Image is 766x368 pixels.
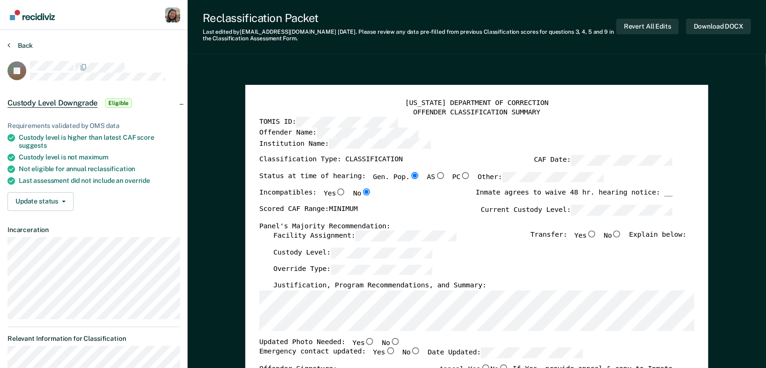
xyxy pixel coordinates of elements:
[324,188,346,198] label: Yes
[481,205,673,216] label: Current Custody Level:
[19,165,180,173] div: Not eligible for annual
[203,29,616,42] div: Last edited by [EMAIL_ADDRESS][DOMAIN_NAME] . Please review any data pre-filled from previous Cla...
[105,98,132,108] span: Eligible
[8,335,180,343] dt: Relevant Information for Classification
[79,153,108,161] span: maximum
[259,98,694,107] div: [US_STATE] DEPARTMENT OF CORRECTION
[402,347,421,358] label: No
[575,231,597,241] label: Yes
[390,338,401,345] input: No
[411,347,421,354] input: No
[165,8,180,23] button: Profile dropdown button
[259,172,604,188] div: Status at time of hearing:
[10,10,55,20] img: Recidiviz
[604,231,622,241] label: No
[410,172,420,179] input: Gen. Pop.
[8,122,180,130] div: Requirements validated by OMS data
[365,338,375,345] input: Yes
[353,338,375,347] label: Yes
[259,205,358,216] label: Scored CAF Range: MINIMUM
[461,172,471,179] input: PC
[336,188,347,195] input: Yes
[8,226,180,234] dt: Incarceration
[373,172,420,182] label: Gen. Pop.
[259,188,372,204] div: Incompatibles:
[19,153,180,161] div: Custody level is not
[427,172,446,182] label: AS
[259,347,583,364] div: Emergency contact updated:
[587,231,597,238] input: Yes
[273,281,486,290] label: Justification, Program Recommendations, and Summary:
[273,231,457,241] label: Facility Assignment:
[435,172,446,179] input: AS
[362,188,372,195] input: No
[317,128,419,138] input: Offender Name:
[476,188,673,204] div: Inmate agrees to waive 48 hr. hearing notice: __
[612,231,622,238] input: No
[8,98,98,108] span: Custody Level Downgrade
[531,231,687,248] div: Transfer: Explain below:
[453,172,471,182] label: PC
[338,29,356,35] span: [DATE]
[203,11,616,25] div: Reclassification Packet
[259,128,418,138] label: Offender Name:
[8,192,74,211] button: Update status
[481,347,583,358] input: Date Updated:
[19,134,180,150] div: Custody level is higher than latest CAF score
[571,205,673,216] input: Current Custody Level:
[19,177,180,185] div: Last assessment did not include an
[616,19,679,34] button: Revert All Edits
[382,338,400,347] label: No
[373,347,395,358] label: Yes
[259,221,673,230] div: Panel's Majority Recommendation:
[88,165,136,173] span: reclassification
[273,264,432,275] label: Override Type:
[428,347,583,358] label: Date Updated:
[259,108,694,117] div: OFFENDER CLASSIFICATION SUMMARY
[125,177,150,184] span: override
[356,231,457,241] input: Facility Assignment:
[259,155,403,165] label: Classification Type: CLASSIFICATION
[571,155,673,165] input: CAF Date:
[331,264,432,275] input: Override Type:
[329,138,431,149] input: Institution Name:
[259,117,398,128] label: TOMIS ID:
[686,19,751,34] button: Download DOCX
[8,41,33,50] button: Back
[19,142,47,149] span: suggests
[259,138,431,149] label: Institution Name:
[353,188,372,198] label: No
[331,248,432,258] input: Custody Level:
[259,338,400,347] div: Updated Photo Needed:
[296,117,398,128] input: TOMIS ID:
[534,155,673,165] label: CAF Date:
[386,347,396,354] input: Yes
[502,172,604,182] input: Other:
[478,172,604,182] label: Other:
[273,248,432,258] label: Custody Level:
